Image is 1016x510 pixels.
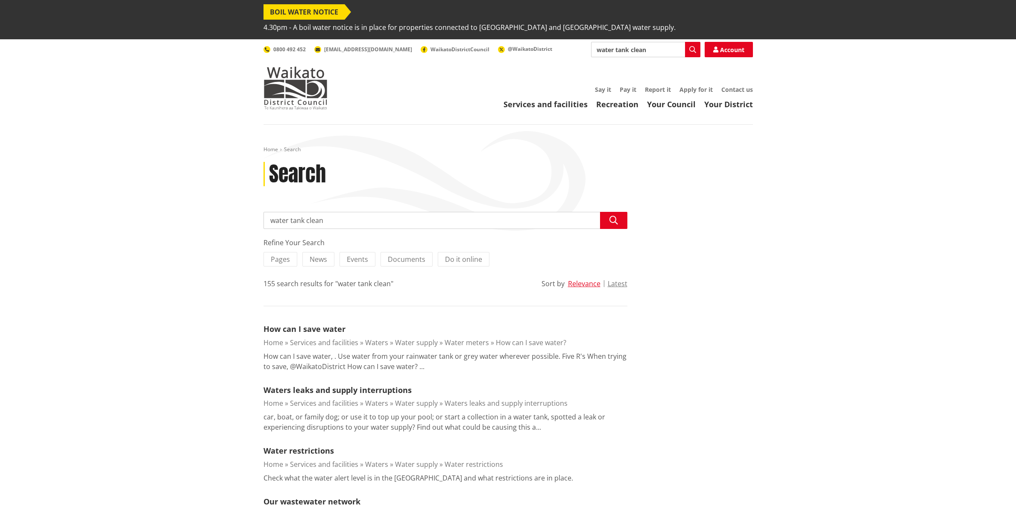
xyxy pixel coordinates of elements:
[395,460,438,469] a: Water supply
[445,255,482,264] span: Do it online
[264,278,393,289] div: 155 search results for "water tank clean"
[395,399,438,408] a: Water supply
[620,85,636,94] a: Pay it
[608,280,627,287] button: Latest
[290,399,358,408] a: Services and facilities
[496,338,566,347] a: How can I save water?
[568,280,600,287] button: Relevance
[284,146,301,153] span: Search
[705,42,753,57] a: Account
[542,278,565,289] div: Sort by
[271,255,290,264] span: Pages
[310,255,327,264] span: News
[264,351,627,372] p: How can I save water, . Use water from your rainwater tank or grey water wherever possible. Five ...
[290,338,358,347] a: Services and facilities
[421,46,489,53] a: WaikatoDistrictCouncil
[264,67,328,109] img: Waikato District Council - Te Kaunihera aa Takiwaa o Waikato
[264,338,283,347] a: Home
[365,460,388,469] a: Waters
[395,338,438,347] a: Water supply
[264,412,627,432] p: car, boat, or family dog; or use it to top up your pool; or start a collection in a water tank, s...
[647,99,696,109] a: Your Council
[591,42,700,57] input: Search input
[264,385,412,395] a: Waters leaks and supply interruptions
[264,146,278,153] a: Home
[264,237,627,248] div: Refine Your Search
[264,496,360,507] a: Our wastewater network
[264,324,345,334] a: How can I save water
[264,146,753,153] nav: breadcrumb
[508,45,552,53] span: @WaikatoDistrict
[365,338,388,347] a: Waters
[264,446,334,456] a: Water restrictions
[721,85,753,94] a: Contact us
[264,20,676,35] span: 4.30pm - A boil water notice is in place for properties connected to [GEOGRAPHIC_DATA] and [GEOGR...
[504,99,588,109] a: Services and facilities
[264,4,345,20] span: BOIL WATER NOTICE
[595,85,611,94] a: Say it
[430,46,489,53] span: WaikatoDistrictCouncil
[264,460,283,469] a: Home
[269,162,326,187] h1: Search
[445,399,568,408] a: Waters leaks and supply interruptions
[498,45,552,53] a: @WaikatoDistrict
[314,46,412,53] a: [EMAIL_ADDRESS][DOMAIN_NAME]
[264,212,627,229] input: Search input
[445,338,489,347] a: Water meters
[388,255,425,264] span: Documents
[264,399,283,408] a: Home
[596,99,638,109] a: Recreation
[679,85,713,94] a: Apply for it
[324,46,412,53] span: [EMAIL_ADDRESS][DOMAIN_NAME]
[290,460,358,469] a: Services and facilities
[645,85,671,94] a: Report it
[273,46,306,53] span: 0800 492 452
[264,46,306,53] a: 0800 492 452
[365,399,388,408] a: Waters
[445,460,503,469] a: Water restrictions
[347,255,368,264] span: Events
[704,99,753,109] a: Your District
[264,473,573,483] p: Check what the water alert level is in the [GEOGRAPHIC_DATA] and what restrictions are in place.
